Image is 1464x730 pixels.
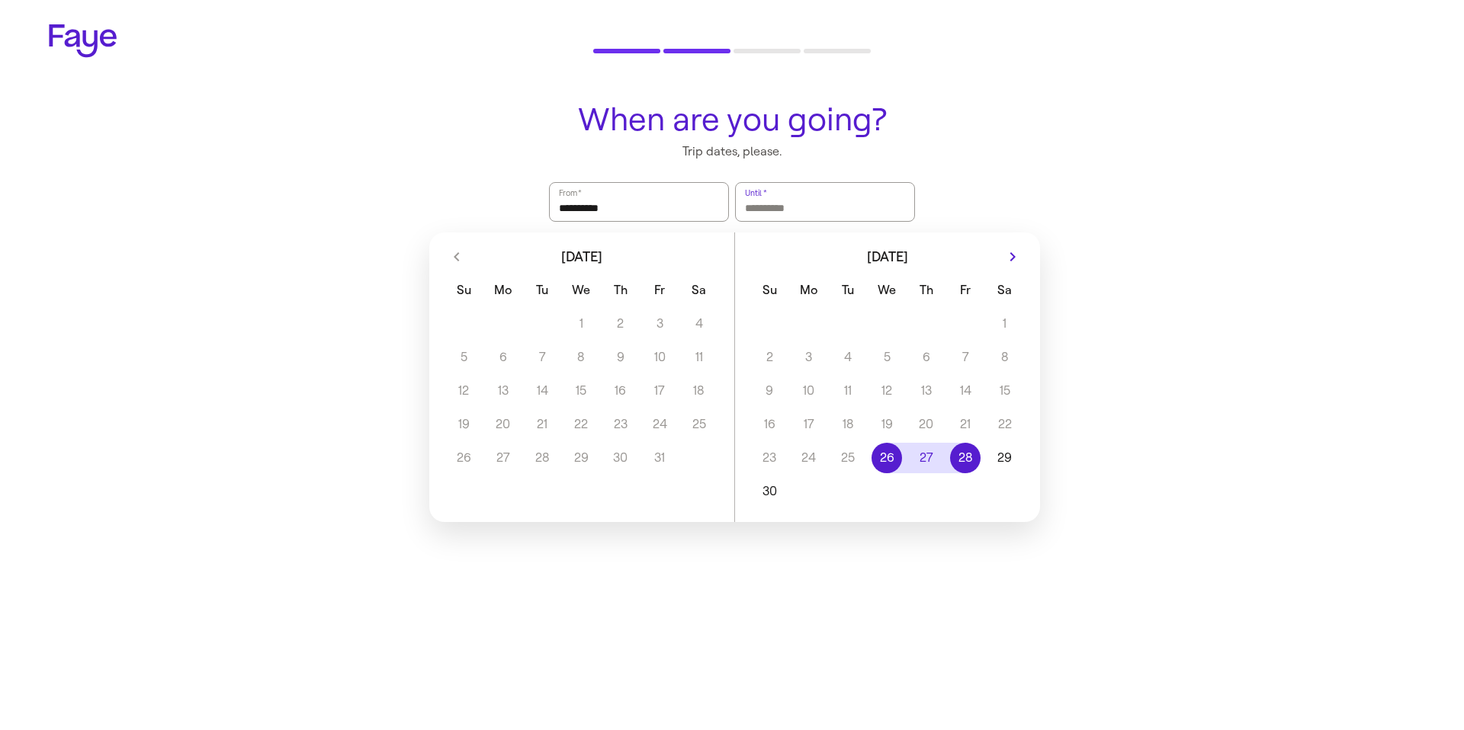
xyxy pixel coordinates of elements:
[987,275,1023,306] span: Saturday
[485,275,521,306] span: Monday
[540,143,924,160] p: Trip dates, please.
[908,275,944,306] span: Thursday
[602,275,638,306] span: Thursday
[563,275,599,306] span: Wednesday
[446,275,482,306] span: Sunday
[867,250,908,264] span: [DATE]
[868,443,907,473] button: 26
[750,476,789,507] button: 30
[948,275,984,306] span: Friday
[561,250,602,264] span: [DATE]
[985,443,1024,473] button: 29
[743,185,768,200] label: Until
[524,275,560,306] span: Tuesday
[681,275,717,306] span: Saturday
[791,275,827,306] span: Monday
[642,275,678,306] span: Friday
[830,275,865,306] span: Tuesday
[557,185,583,200] label: From
[1000,245,1025,269] button: Next month
[946,443,985,473] button: 28
[869,275,905,306] span: Wednesday
[907,443,945,473] button: 27
[540,102,924,137] h1: When are you going?
[752,275,788,306] span: Sunday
